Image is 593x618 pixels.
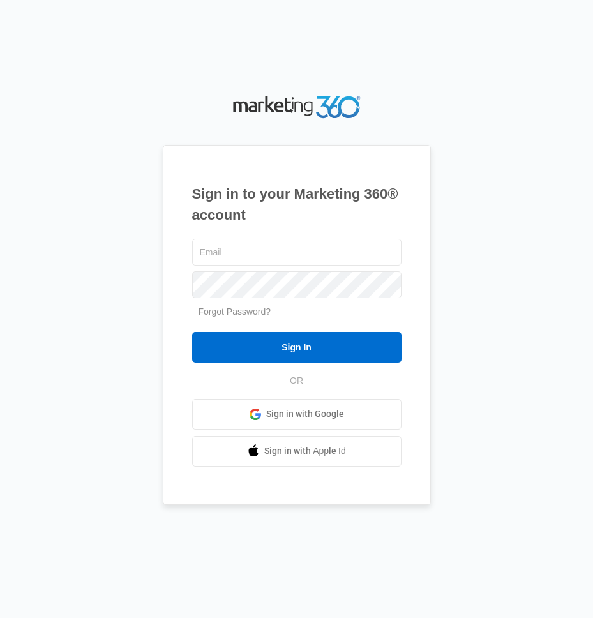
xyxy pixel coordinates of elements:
[264,444,346,458] span: Sign in with Apple Id
[192,399,402,430] a: Sign in with Google
[192,436,402,467] a: Sign in with Apple Id
[192,332,402,363] input: Sign In
[192,239,402,266] input: Email
[281,374,312,388] span: OR
[266,407,344,421] span: Sign in with Google
[199,306,271,317] a: Forgot Password?
[192,183,402,225] h1: Sign in to your Marketing 360® account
